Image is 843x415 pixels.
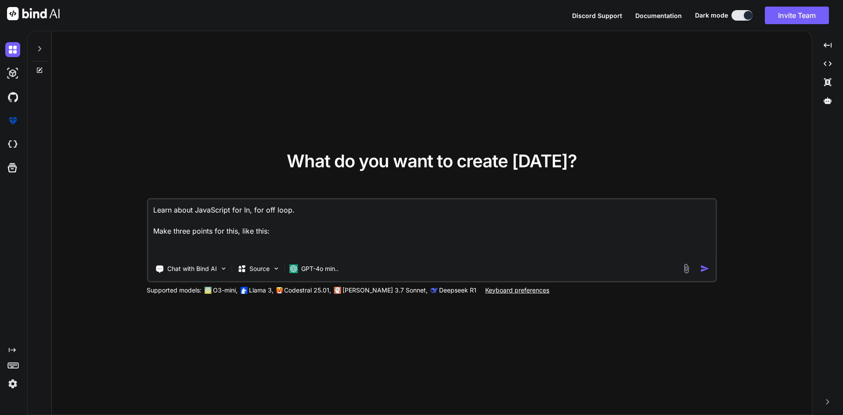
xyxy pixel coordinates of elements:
img: attachment [681,263,692,274]
img: Pick Models [272,265,280,272]
textarea: Learn about JavaScript for In, for off loop. Make three points for this, like this: [148,199,716,257]
img: claude [430,287,437,294]
p: Source [249,264,270,273]
img: icon [700,264,710,273]
img: githubDark [5,90,20,105]
button: Invite Team [765,7,829,24]
p: O3-mini, [213,286,238,295]
p: [PERSON_NAME] 3.7 Sonnet, [342,286,428,295]
span: Discord Support [572,12,622,19]
img: settings [5,376,20,391]
p: Chat with Bind AI [167,264,217,273]
img: darkChat [5,42,20,57]
img: GPT-4 [204,287,211,294]
img: Pick Tools [220,265,227,272]
img: GPT-4o mini [289,264,298,273]
button: Documentation [635,11,682,20]
span: Dark mode [695,11,728,20]
p: Deepseek R1 [439,286,476,295]
img: Llama2 [240,287,247,294]
img: darkAi-studio [5,66,20,81]
img: cloudideIcon [5,137,20,152]
p: GPT-4o min.. [301,264,339,273]
p: Codestral 25.01, [284,286,331,295]
img: Mistral-AI [276,287,282,293]
p: Keyboard preferences [485,286,549,295]
span: What do you want to create [DATE]? [287,150,577,172]
span: Documentation [635,12,682,19]
p: Llama 3, [249,286,274,295]
button: Discord Support [572,11,622,20]
p: Supported models: [147,286,202,295]
img: claude [334,287,341,294]
img: premium [5,113,20,128]
img: Bind AI [7,7,60,20]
